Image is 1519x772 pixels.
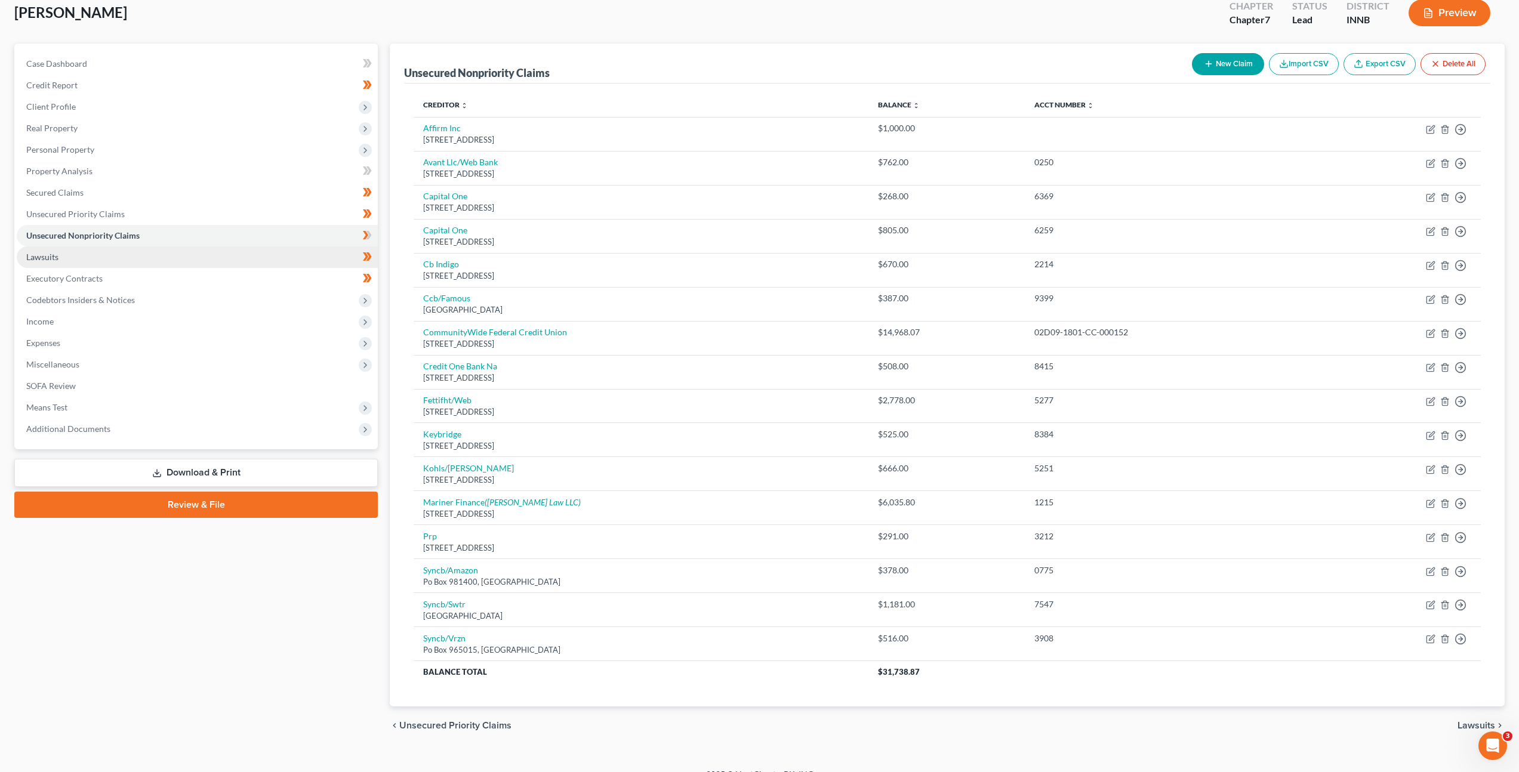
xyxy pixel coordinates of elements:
span: Means Test [26,402,67,412]
a: Capital One [423,191,467,201]
a: Syncb/Amazon [423,565,478,575]
div: $14,968.07 [878,326,1015,338]
div: [STREET_ADDRESS] [423,542,858,554]
div: [STREET_ADDRESS] [423,168,858,180]
div: 8384 [1034,428,1305,440]
div: $666.00 [878,462,1015,474]
span: Real Property [26,123,78,133]
a: Capital One [423,225,467,235]
div: 5251 [1034,462,1305,474]
a: Download & Print [14,459,378,487]
div: Lead [1292,13,1327,27]
span: Case Dashboard [26,58,87,69]
div: $268.00 [878,190,1015,202]
th: Balance Total [414,661,868,683]
div: 8415 [1034,360,1305,372]
div: [STREET_ADDRESS] [423,338,858,350]
a: Avant Llc/Web Bank [423,157,498,167]
div: [STREET_ADDRESS] [423,508,858,520]
div: 1215 [1034,496,1305,508]
a: Affirm Inc [423,123,461,133]
button: Import CSV [1269,53,1339,75]
div: [GEOGRAPHIC_DATA] [423,610,858,622]
div: $525.00 [878,428,1015,440]
div: $291.00 [878,530,1015,542]
div: [STREET_ADDRESS] [423,134,858,146]
span: Lawsuits [26,252,58,262]
a: Lawsuits [17,246,378,268]
a: Case Dashboard [17,53,378,75]
span: Expenses [26,338,60,348]
div: 0775 [1034,564,1305,576]
span: Executory Contracts [26,273,103,283]
div: [STREET_ADDRESS] [423,406,858,418]
a: Balance unfold_more [878,100,920,109]
button: Lawsuits chevron_right [1458,721,1505,730]
span: Additional Documents [26,424,110,434]
a: Unsecured Nonpriority Claims [17,225,378,246]
div: $1,181.00 [878,598,1015,610]
div: $378.00 [878,564,1015,576]
span: 7 [1265,14,1270,25]
div: Po Box 981400, [GEOGRAPHIC_DATA] [423,576,858,588]
a: Acct Number unfold_more [1034,100,1094,109]
span: Personal Property [26,144,94,155]
span: SOFA Review [26,381,76,391]
a: Fettifht/Web [423,395,472,405]
div: $805.00 [878,224,1015,236]
span: Unsecured Nonpriority Claims [26,230,140,240]
a: Export CSV [1344,53,1416,75]
a: Ccb/Famous [423,293,470,303]
div: 5277 [1034,394,1305,406]
a: Executory Contracts [17,268,378,289]
a: CommunityWide Federal Credit Union [423,327,567,337]
div: 0250 [1034,156,1305,168]
iframe: Intercom live chat [1478,731,1507,760]
span: Secured Claims [26,187,84,197]
button: New Claim [1192,53,1264,75]
a: Secured Claims [17,182,378,203]
button: Delete All [1421,53,1486,75]
a: SOFA Review [17,375,378,397]
a: Unsecured Priority Claims [17,203,378,225]
span: 3 [1503,731,1512,741]
a: Review & File [14,492,378,518]
a: Creditor unfold_more [423,100,468,109]
button: chevron_left Unsecured Priority Claims [390,721,512,730]
i: unfold_more [913,102,920,109]
span: Codebtors Insiders & Notices [26,295,135,305]
a: Cb Indigo [423,259,459,269]
div: [STREET_ADDRESS] [423,372,858,384]
span: Unsecured Priority Claims [26,209,125,219]
a: Credit Report [17,75,378,96]
div: 02D09-1801-CC-000152 [1034,326,1305,338]
span: Client Profile [26,101,76,112]
a: Credit One Bank Na [423,361,497,371]
div: $670.00 [878,258,1015,270]
div: Unsecured Nonpriority Claims [404,66,550,80]
span: Income [26,316,54,326]
div: 6369 [1034,190,1305,202]
a: Prp [423,531,437,541]
span: Lawsuits [1458,721,1495,730]
i: unfold_more [461,102,468,109]
div: $1,000.00 [878,122,1015,134]
div: $6,035.80 [878,496,1015,508]
div: 2214 [1034,258,1305,270]
i: ([PERSON_NAME] Law LLC) [485,497,581,507]
span: Unsecured Priority Claims [399,721,512,730]
span: Property Analysis [26,166,93,176]
div: [GEOGRAPHIC_DATA] [423,304,858,316]
div: [STREET_ADDRESS] [423,474,858,486]
i: chevron_right [1495,721,1505,730]
span: [PERSON_NAME] [14,4,127,21]
div: [STREET_ADDRESS] [423,440,858,452]
a: Property Analysis [17,160,378,182]
div: $387.00 [878,292,1015,304]
span: Miscellaneous [26,359,79,369]
i: unfold_more [1087,102,1094,109]
div: INNB [1347,13,1389,27]
a: Syncb/Swtr [423,599,466,609]
div: 6259 [1034,224,1305,236]
span: Credit Report [26,80,78,90]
